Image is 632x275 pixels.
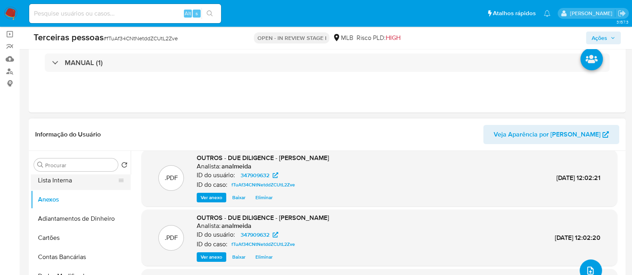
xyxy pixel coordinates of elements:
span: Baixar [232,194,245,202]
span: OUTROS - DUE DILIGENCE - [PERSON_NAME] [197,153,329,162]
span: 3.157.3 [616,19,628,25]
span: fTuAf34CNtNetddZCUtL2Zve [231,239,295,249]
button: Contas Bancárias [31,247,131,267]
button: search-icon [201,8,218,19]
a: 347909632 [236,230,283,239]
button: Veja Aparência por [PERSON_NAME] [483,125,619,144]
button: Adiantamentos de Dinheiro [31,209,131,228]
span: HIGH [385,33,400,42]
p: ID do caso: [197,181,227,189]
a: 347909632 [236,170,283,180]
a: Sair [618,9,626,18]
span: 347909632 [241,230,269,239]
span: Baixar [232,253,245,261]
span: s [195,10,198,17]
div: MLB [333,34,353,42]
h1: Informação do Usuário [35,131,101,138]
input: Procurar [45,162,115,169]
p: .PDF [165,233,178,242]
button: Cartões [31,228,131,247]
span: [DATE] 12:02:21 [556,173,600,182]
a: Notificações [544,10,550,17]
p: anna.almeida@mercadopago.com.br [570,10,615,17]
button: Ações [586,32,621,44]
span: Eliminar [255,194,273,202]
span: fTuAf34CNtNetddZCUtL2Zve [231,180,295,190]
p: OPEN - IN REVIEW STAGE I [254,32,329,44]
button: Baixar [228,252,249,262]
button: Procurar [37,162,44,168]
h6: analmeida [221,162,251,170]
button: Ver anexo [197,193,226,202]
span: [DATE] 12:02:20 [555,233,600,242]
span: # fTuAf34CNtNetddZCUtL2Zve [104,34,178,42]
div: MANUAL (1) [45,53,610,72]
span: Alt [185,10,191,17]
button: Ver anexo [197,252,226,262]
button: Retornar ao pedido padrão [121,162,128,170]
p: ID do usuário: [197,231,235,239]
span: Ver anexo [201,253,222,261]
span: Atalhos rápidos [493,9,536,18]
span: Eliminar [255,253,273,261]
a: fTuAf34CNtNetddZCUtL2Zve [228,239,298,249]
b: Terceiras pessoas [34,31,104,44]
h3: MANUAL (1) [65,58,103,67]
input: Pesquise usuários ou casos... [29,8,221,19]
button: Anexos [31,190,131,209]
p: ID do usuário: [197,171,235,179]
span: OUTROS - DUE DILIGENCE - [PERSON_NAME] [197,213,329,222]
button: Lista Interna [31,171,124,190]
p: ID do caso: [197,240,227,248]
p: .PDF [165,174,178,182]
button: Eliminar [251,193,277,202]
p: Analista: [197,222,221,230]
span: 347909632 [241,170,269,180]
span: Ações [592,32,607,44]
button: Baixar [228,193,249,202]
span: Ver anexo [201,194,222,202]
button: Eliminar [251,252,277,262]
a: fTuAf34CNtNetddZCUtL2Zve [228,180,298,190]
p: Analista: [197,162,221,170]
span: Risco PLD: [356,34,400,42]
span: Veja Aparência por [PERSON_NAME] [494,125,600,144]
h6: analmeida [221,222,251,230]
